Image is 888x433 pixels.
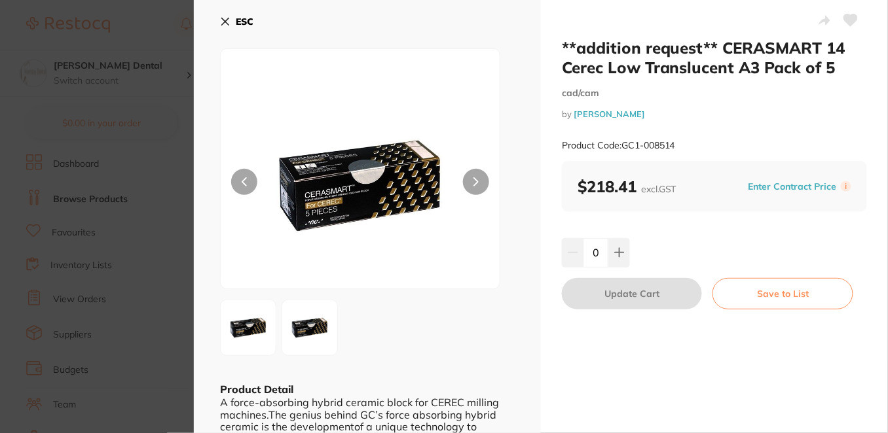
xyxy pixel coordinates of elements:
[236,16,253,27] b: ESC
[562,278,702,309] button: Update Cart
[562,88,867,99] small: cad/cam
[562,140,675,151] small: Product Code: GC1-008514
[225,304,272,351] img: MTQuanBn
[220,10,253,33] button: ESC
[641,183,676,195] span: excl. GST
[562,38,867,77] h2: **addition request** CERASMART 14 Cerec Low Translucent A3 Pack of 5
[745,181,841,193] button: Enter Contract Price
[286,304,333,351] img: MTRfMi5qcGc
[712,278,853,309] button: Save to List
[841,181,851,192] label: i
[578,177,676,196] b: $218.41
[276,82,443,288] img: MTQuanBn
[562,109,867,119] small: by
[220,383,293,396] b: Product Detail
[574,109,645,119] a: [PERSON_NAME]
